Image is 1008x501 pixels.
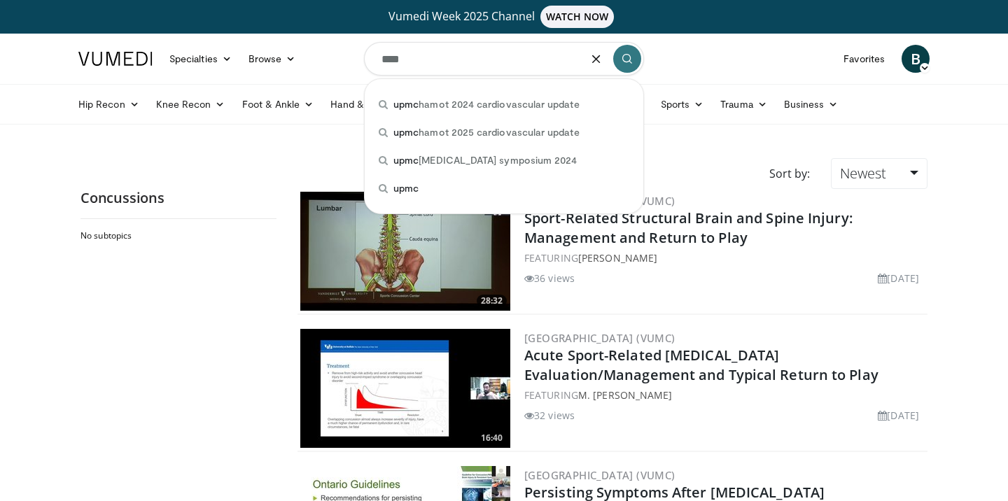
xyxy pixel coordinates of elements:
[393,97,580,111] span: hamot 2024 cardiovascular update
[524,388,925,402] div: FEATURING
[524,468,675,482] a: [GEOGRAPHIC_DATA] (VUMC)
[902,45,930,73] a: B
[540,6,615,28] span: WATCH NOW
[322,90,412,118] a: Hand & Wrist
[878,408,919,423] li: [DATE]
[80,189,276,207] h2: Concussions
[78,52,153,66] img: VuMedi Logo
[300,192,510,311] img: 51e6445c-2a5c-481e-badb-75a335720ba7.300x170_q85_crop-smart_upscale.jpg
[148,90,234,118] a: Knee Recon
[652,90,713,118] a: Sports
[524,408,575,423] li: 32 views
[477,432,507,444] span: 16:40
[300,329,510,448] a: 16:40
[393,182,419,194] span: upmc
[878,271,919,285] li: [DATE]
[70,90,148,118] a: Hip Recon
[393,98,419,110] span: upmc
[712,90,776,118] a: Trauma
[393,126,419,138] span: upmc
[161,45,240,73] a: Specialties
[578,388,673,402] a: M. [PERSON_NAME]
[524,209,853,247] a: Sport-Related Structural Brain and Spine Injury: Management and Return to Play
[524,271,575,285] li: 36 views
[840,164,886,183] span: Newest
[776,90,847,118] a: Business
[578,251,657,264] a: [PERSON_NAME]
[759,158,820,189] div: Sort by:
[835,45,893,73] a: Favorites
[300,192,510,311] a: 28:32
[524,346,878,384] a: Acute Sport-Related [MEDICAL_DATA] Evaluation/Management and Typical Return to Play
[393,153,577,167] span: [MEDICAL_DATA] symposium 2024
[240,45,304,73] a: Browse
[524,331,675,345] a: [GEOGRAPHIC_DATA] (VUMC)
[524,250,925,265] div: FEATURING
[364,42,644,76] input: Search topics, interventions
[300,329,510,448] img: 122bd62c-70bf-4675-af00-328461fc14e6.300x170_q85_crop-smart_upscale.jpg
[831,158,927,189] a: Newest
[393,125,580,139] span: hamot 2025 cardiovascular update
[80,6,927,28] a: Vumedi Week 2025 ChannelWATCH NOW
[393,154,419,166] span: upmc
[80,230,273,241] h2: No subtopics
[234,90,323,118] a: Foot & Ankle
[477,295,507,307] span: 28:32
